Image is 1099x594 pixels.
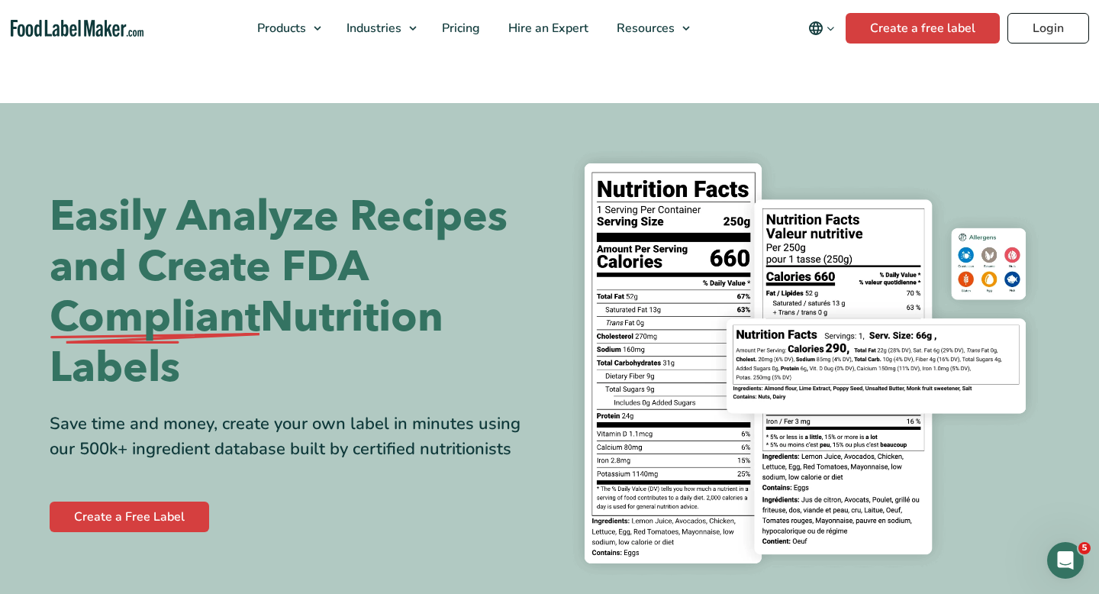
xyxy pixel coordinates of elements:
h1: Easily Analyze Recipes and Create FDA Nutrition Labels [50,192,538,393]
span: Hire an Expert [504,20,590,37]
button: Change language [798,13,846,44]
a: Login [1007,13,1089,44]
span: Resources [612,20,676,37]
div: Save time and money, create your own label in minutes using our 500k+ ingredient database built b... [50,412,538,462]
span: Products [253,20,308,37]
span: 5 [1078,542,1091,554]
span: Compliant [50,292,260,343]
span: Industries [342,20,403,37]
a: Food Label Maker homepage [11,20,143,37]
a: Create a free label [846,13,1000,44]
a: Create a Free Label [50,502,209,532]
span: Pricing [437,20,482,37]
iframe: Intercom live chat [1047,542,1084,579]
